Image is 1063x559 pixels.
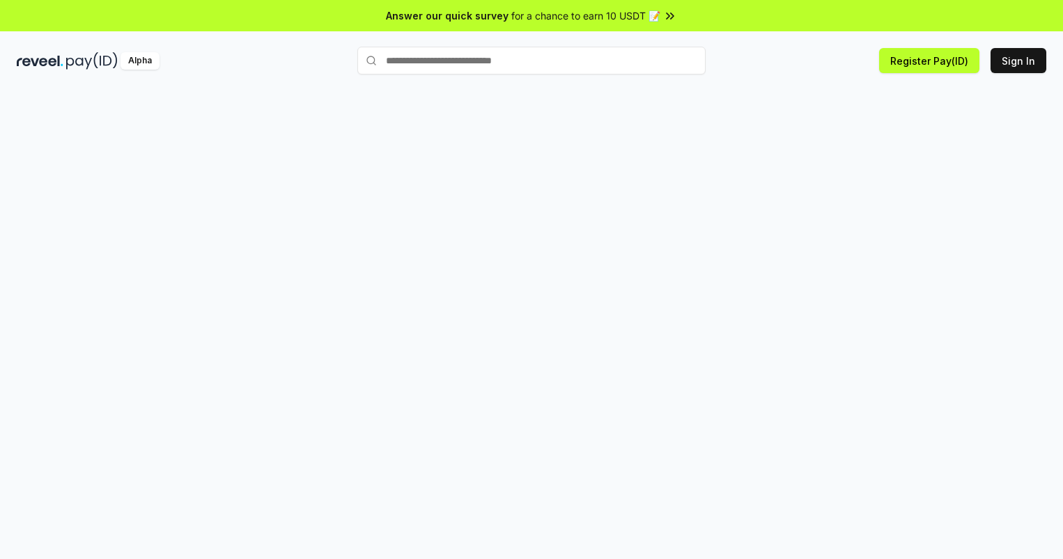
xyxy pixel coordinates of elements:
[879,48,979,73] button: Register Pay(ID)
[121,52,160,70] div: Alpha
[66,52,118,70] img: pay_id
[386,8,509,23] span: Answer our quick survey
[17,52,63,70] img: reveel_dark
[991,48,1046,73] button: Sign In
[511,8,660,23] span: for a chance to earn 10 USDT 📝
